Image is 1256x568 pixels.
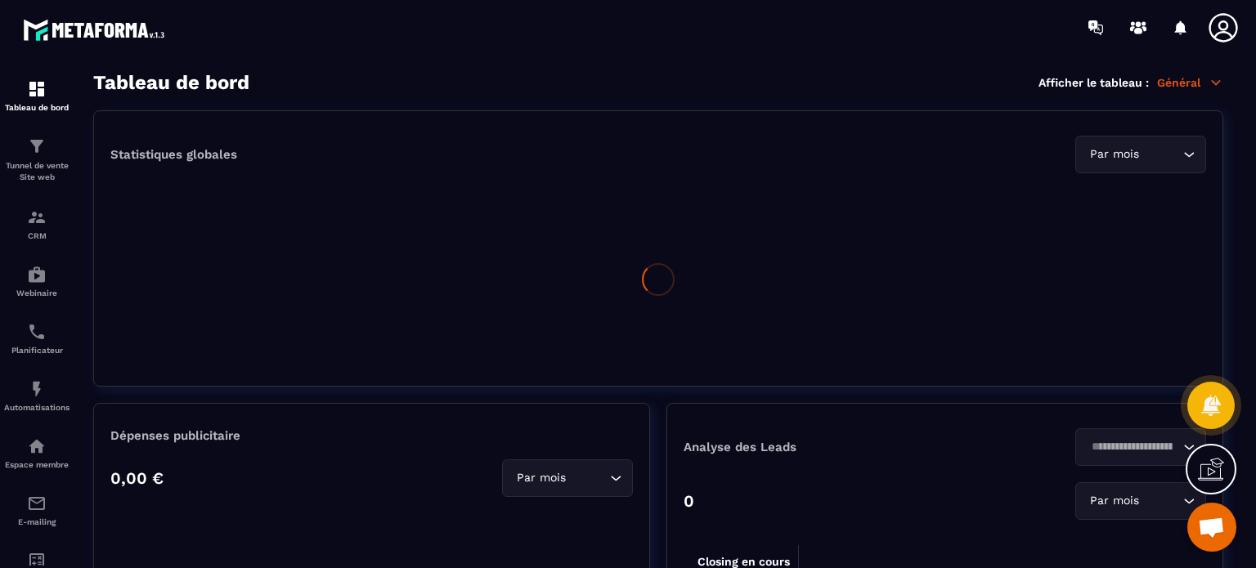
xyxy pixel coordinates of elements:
a: automationsautomationsEspace membre [4,424,70,481]
p: Tableau de bord [4,103,70,112]
input: Search for option [569,469,606,487]
div: Ouvrir le chat [1187,503,1236,552]
p: Analyse des Leads [684,440,945,454]
div: Search for option [1075,428,1206,466]
input: Search for option [1086,438,1179,456]
img: automations [27,379,47,399]
img: scheduler [27,322,47,342]
p: Dépenses publicitaire [110,428,633,443]
input: Search for option [1142,145,1179,163]
input: Search for option [1142,492,1179,510]
div: Search for option [1075,136,1206,173]
p: 0 [684,491,694,511]
a: formationformationTunnel de vente Site web [4,124,70,195]
p: Espace membre [4,460,70,469]
span: Par mois [513,469,569,487]
img: logo [23,15,170,45]
p: CRM [4,231,70,240]
p: 0,00 € [110,468,164,488]
a: automationsautomationsAutomatisations [4,367,70,424]
h3: Tableau de bord [93,71,249,94]
p: Tunnel de vente Site web [4,160,70,183]
img: automations [27,265,47,284]
a: emailemailE-mailing [4,481,70,539]
img: email [27,494,47,513]
img: formation [27,79,47,99]
img: formation [27,136,47,156]
img: automations [27,436,47,456]
span: Par mois [1086,145,1142,163]
p: Général [1157,75,1223,90]
a: formationformationTableau de bord [4,67,70,124]
div: Search for option [502,459,633,497]
p: Planificateur [4,346,70,355]
img: formation [27,208,47,227]
p: E-mailing [4,517,70,526]
div: Search for option [1075,482,1206,520]
span: Par mois [1086,492,1142,510]
a: automationsautomationsWebinaire [4,253,70,310]
p: Statistiques globales [110,147,237,162]
p: Afficher le tableau : [1038,76,1149,89]
a: schedulerschedulerPlanificateur [4,310,70,367]
a: formationformationCRM [4,195,70,253]
p: Webinaire [4,288,70,297]
p: Automatisations [4,403,70,412]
